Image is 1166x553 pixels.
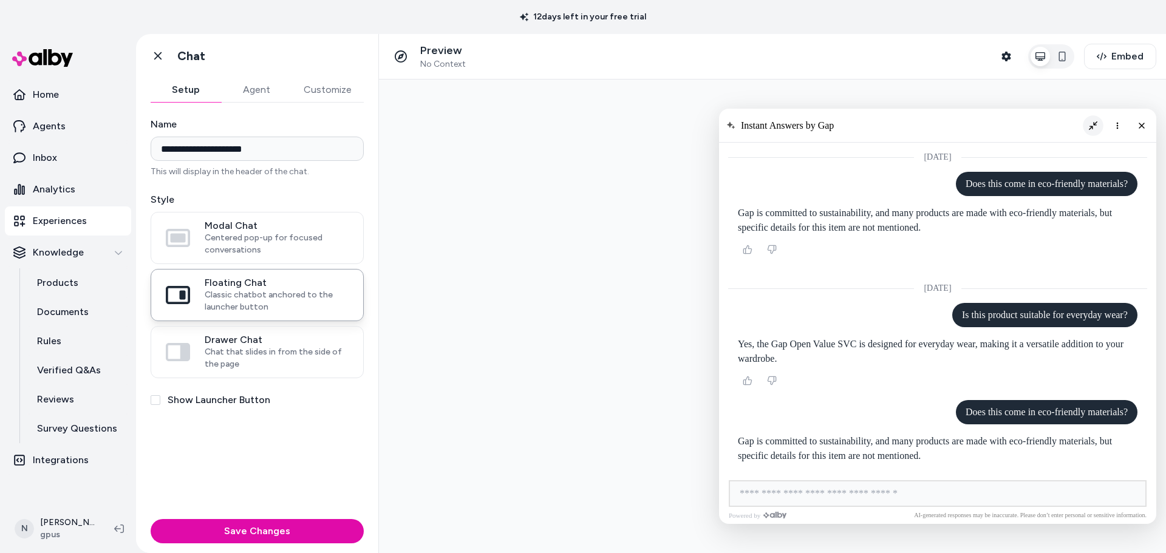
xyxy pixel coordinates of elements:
span: Embed [1111,49,1144,64]
p: Experiences [33,214,87,228]
p: Documents [37,305,89,319]
button: Customize [291,78,364,102]
p: Products [37,276,78,290]
a: Agents [5,112,131,141]
p: Analytics [33,182,75,197]
a: Inbox [5,143,131,172]
span: N [15,519,34,538]
a: Rules [25,327,131,356]
a: Analytics [5,175,131,204]
p: 12 days left in your free trial [513,11,653,23]
span: gpus [40,529,95,541]
button: Agent [221,78,291,102]
span: Drawer Chat [205,334,349,346]
span: Classic chatbot anchored to the launcher button [205,289,349,313]
p: Reviews [37,392,74,407]
label: Show Launcher Button [168,393,270,407]
p: Integrations [33,453,89,467]
h1: Chat [177,49,205,64]
span: Chat that slides in from the side of the page [205,346,349,370]
span: Modal Chat [205,220,349,232]
button: Setup [151,78,221,102]
button: Knowledge [5,238,131,267]
p: Survey Questions [37,421,117,436]
p: Inbox [33,151,57,165]
a: Home [5,80,131,109]
a: Experiences [5,206,131,236]
p: Agents [33,119,66,134]
span: Floating Chat [205,277,349,289]
span: Centered pop-up for focused conversations [205,232,349,256]
a: Integrations [5,446,131,475]
p: Knowledge [33,245,84,260]
p: [PERSON_NAME] [40,517,95,529]
p: Rules [37,334,61,348]
a: Reviews [25,385,131,414]
a: Products [25,268,131,297]
a: Survey Questions [25,414,131,443]
a: Verified Q&As [25,356,131,385]
a: Documents [25,297,131,327]
p: Verified Q&As [37,363,101,378]
label: Style [151,192,364,207]
span: No Context [420,59,466,70]
img: alby Logo [12,49,73,67]
p: Home [33,87,59,102]
button: N[PERSON_NAME]gpus [7,509,104,548]
button: Embed [1084,44,1156,69]
button: Save Changes [151,519,364,543]
p: Preview [420,44,466,58]
p: This will display in the header of the chat. [151,166,364,178]
label: Name [151,117,364,132]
